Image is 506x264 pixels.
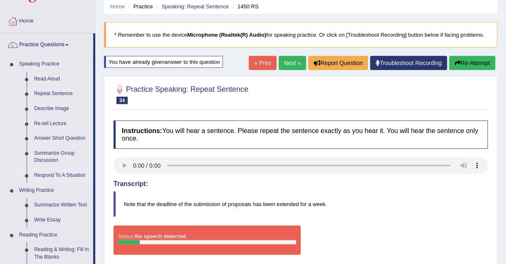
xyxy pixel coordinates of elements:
[135,233,186,239] strong: No speech detected
[126,3,153,10] li: Practice
[122,127,162,134] b: Instructions:
[187,32,266,38] b: Microphone (Realtek(R) Audio)
[114,121,488,148] h4: You will hear a sentence. Please repeat the sentence exactly as you hear it. You will hear the se...
[449,56,496,70] button: Re-Attempt
[104,56,223,68] div: You have already given answer to this question
[30,213,93,228] a: Write Essay
[30,198,93,213] a: Summarize Written Text
[30,131,93,146] a: Answer Short Question
[110,3,125,10] a: Home
[30,116,93,131] a: Re-tell Lecture
[30,72,93,87] a: Read Aloud
[104,22,498,48] blockquote: * Remember to use the device for speaking practice. Or click on [Troubleshoot Recording] button b...
[0,10,95,30] a: Home
[161,3,229,10] a: Speaking: Repeat Sentence
[0,33,93,54] a: Practice Questions
[114,191,488,217] blockquote: Note that the deadline of the submission of proposals has been extended for a week.
[279,56,306,70] a: Next »
[114,226,301,255] div: Status:
[308,56,368,70] button: Report Question
[15,57,93,72] a: Speaking Practice
[114,180,488,188] h4: Transcript:
[231,3,259,10] li: 1450 RS
[370,56,447,70] a: Troubleshoot Recording
[249,56,276,70] a: « Prev
[15,183,93,198] a: Writing Practice
[117,97,128,104] span: 34
[30,146,93,168] a: Summarize Group Discussion
[30,101,93,116] a: Describe Image
[30,168,93,183] a: Respond To A Situation
[114,83,248,104] h2: Practice Speaking: Repeat Sentence
[30,86,93,101] a: Repeat Sentence
[15,228,93,243] a: Reading Practice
